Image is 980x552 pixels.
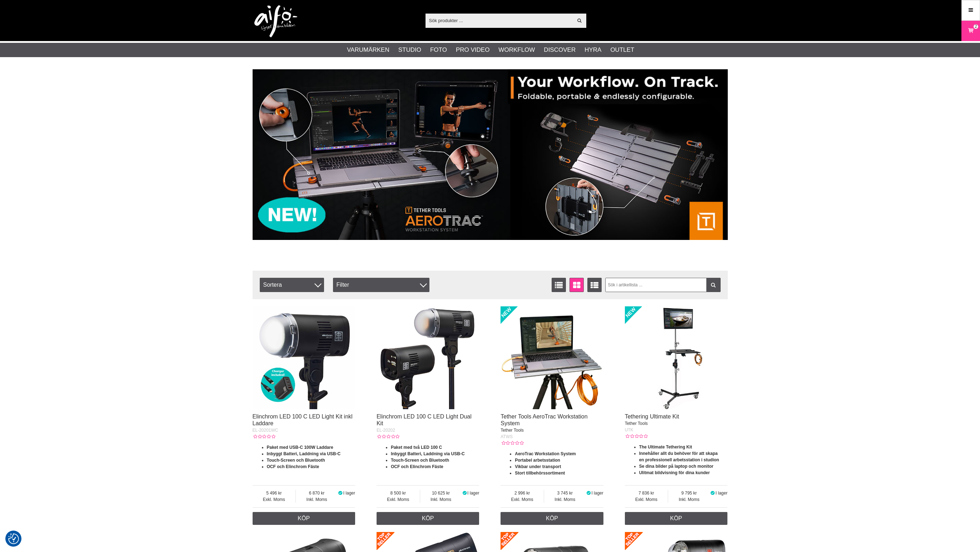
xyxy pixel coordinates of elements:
[420,490,462,496] span: 10 625
[625,306,728,409] img: Tethering Ultimate Kit
[625,512,728,525] a: Köp
[391,458,449,463] strong: Touch-Screen och Bluetooth
[267,464,319,469] strong: OCF och Elinchrom Fäste
[253,428,278,433] span: EL-20201WC
[625,433,648,440] div: Kundbetyg: 0
[456,45,489,55] a: Pro Video
[253,306,355,409] img: Elinchrom LED 100 C LED Light Kit inkl Laddare
[706,278,721,292] a: Filtrera
[716,491,727,496] span: I lager
[8,533,19,544] img: Revisit consent button
[467,491,479,496] span: I lager
[253,496,296,503] span: Exkl. Moms
[391,451,465,456] strong: Inbyggt Batteri, Laddning via USB-C
[515,451,576,456] strong: AeroTrac Workstation System
[253,433,275,440] div: Kundbetyg: 0
[253,490,296,496] span: 5 496
[569,278,584,292] a: Fönstervisning
[253,69,728,240] img: Annons:007 banner-header-aerotrac-1390x500.jpg
[501,434,513,439] span: ATWS
[544,496,586,503] span: Inkl. Moms
[377,512,479,525] a: Köp
[498,45,535,55] a: Workflow
[391,464,443,469] strong: OCF och Elinchrom Fäste
[254,5,297,37] img: logo.png
[501,512,603,525] a: Köp
[426,15,573,26] input: Sök produkter ...
[391,445,442,450] strong: Paket med två LED 100 C
[515,458,560,463] strong: Portabel arbetsstation
[625,413,679,420] a: Tethering Ultimate Kit
[296,490,338,496] span: 6 870
[347,45,389,55] a: Varumärken
[343,491,355,496] span: I lager
[605,278,721,292] input: Sök i artikellista ...
[975,23,977,30] span: 2
[267,458,325,463] strong: Touch-Screen och Bluetooth
[639,445,692,450] strong: The Ultimate Tethering Kit
[501,440,523,446] div: Kundbetyg: 0
[377,496,420,503] span: Exkl. Moms
[552,278,566,292] a: Listvisning
[639,451,718,456] strong: Innehåller allt du behöver för att skapa
[544,490,586,496] span: 3 745
[260,278,324,292] span: Sortera
[668,496,710,503] span: Inkl. Moms
[267,451,341,456] strong: Inbyggt Batteri, Laddning via USB-C
[398,45,421,55] a: Studio
[639,457,719,462] strong: en professionell arbetsstation i studion
[420,496,462,503] span: Inkl. Moms
[710,491,716,496] i: I lager
[501,306,603,409] img: Tether Tools AeroTrac Workstation System
[586,491,592,496] i: I lager
[462,491,467,496] i: I lager
[962,22,980,39] a: 2
[501,413,587,426] a: Tether Tools AeroTrac Workstation System
[587,278,602,292] a: Utökad listvisning
[625,490,668,496] span: 7 836
[625,427,633,432] span: UTK
[584,45,601,55] a: Hyra
[515,464,561,469] strong: Vikbar under transport
[639,464,713,469] strong: Se dina bilder på laptop och monitor
[333,278,429,292] div: Filter
[338,491,343,496] i: I lager
[668,490,710,496] span: 9 795
[515,471,565,476] strong: Stort tillbehörssortiment
[377,306,479,409] img: Elinchrom LED 100 C LED Light Dual Kit
[544,45,576,55] a: Discover
[430,45,447,55] a: Foto
[501,490,544,496] span: 2 996
[377,413,472,426] a: Elinchrom LED 100 C LED Light Dual Kit
[253,413,353,426] a: Elinchrom LED 100 C LED Light Kit inkl Laddare
[610,45,634,55] a: Outlet
[377,490,420,496] span: 8 500
[501,496,544,503] span: Exkl. Moms
[253,512,355,525] a: Köp
[639,470,710,475] strong: Ulitmat bildvisning för dina kunder
[501,428,523,433] span: Tether Tools
[296,496,338,503] span: Inkl. Moms
[267,445,333,450] strong: Paket med USB-C 100W Laddare
[625,421,648,426] span: Tether Tools
[8,532,19,545] button: Samtyckesinställningar
[625,496,668,503] span: Exkl. Moms
[377,433,399,440] div: Kundbetyg: 0
[377,428,395,433] span: EL-20202
[591,491,603,496] span: I lager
